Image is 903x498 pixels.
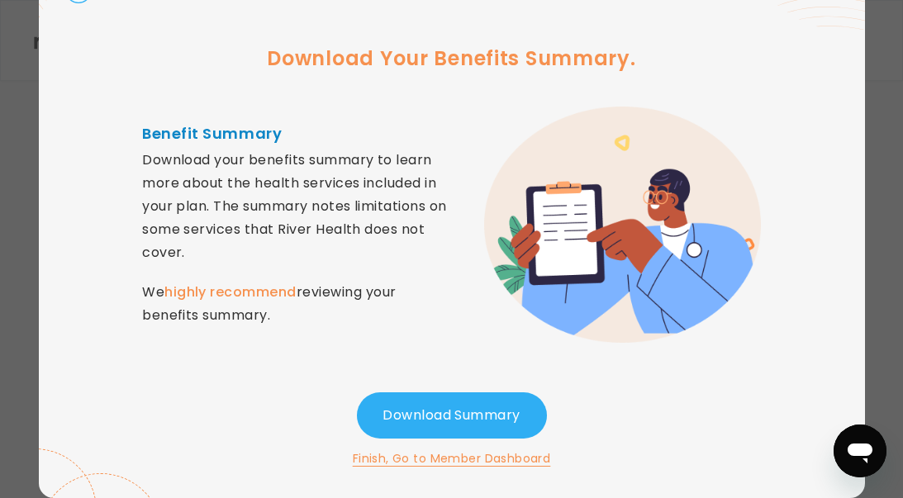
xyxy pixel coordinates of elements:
h4: Benefit Summary [142,122,451,145]
img: error graphic [484,107,760,343]
strong: highly recommend [164,282,297,301]
h3: Download Your Benefits Summary. [267,44,635,74]
button: Finish, Go to Member Dashboard [353,448,551,468]
p: Download your benefits summary to learn more about the health services included in your plan. The... [142,149,451,327]
iframe: Button to launch messaging window [834,424,886,477]
button: Download Summary [357,392,547,439]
